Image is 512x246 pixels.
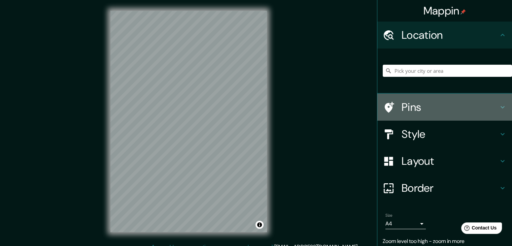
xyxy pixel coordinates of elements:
[377,121,512,148] div: Style
[460,9,466,14] img: pin-icon.png
[377,22,512,49] div: Location
[402,127,499,141] h4: Style
[402,181,499,195] h4: Border
[383,237,507,245] p: Zoom level too high - zoom in more
[452,220,505,239] iframe: Help widget launcher
[377,94,512,121] div: Pins
[383,65,512,77] input: Pick your city or area
[402,154,499,168] h4: Layout
[402,28,499,42] h4: Location
[377,175,512,202] div: Border
[377,148,512,175] div: Layout
[385,213,392,218] label: Size
[402,100,499,114] h4: Pins
[423,4,466,18] h4: Mappin
[110,11,267,232] canvas: Map
[385,218,426,229] div: A4
[255,221,264,229] button: Toggle attribution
